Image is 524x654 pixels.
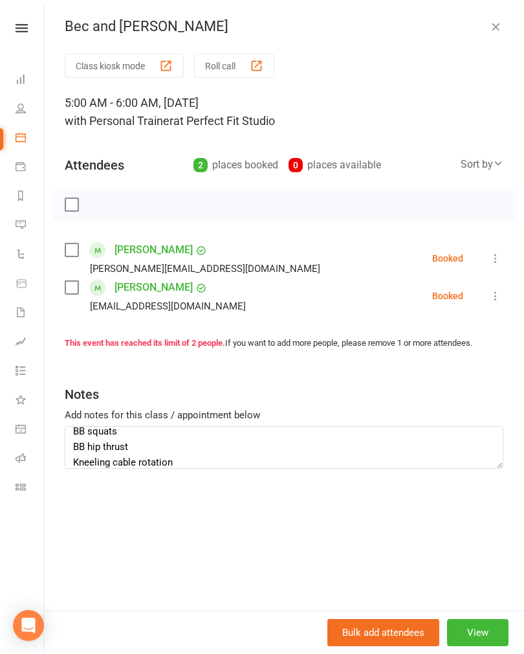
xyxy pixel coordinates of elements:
[16,124,45,153] a: Calendar
[90,298,246,315] div: [EMAIL_ADDRESS][DOMAIN_NAME]
[16,328,45,357] a: Assessments
[115,240,193,260] a: [PERSON_NAME]
[16,66,45,95] a: Dashboard
[461,156,503,173] div: Sort by
[65,114,173,128] span: with Personal Trainer
[16,153,45,183] a: Payments
[16,445,45,474] a: Roll call kiosk mode
[65,338,225,348] strong: This event has reached its limit of 2 people.
[65,407,503,423] div: Add notes for this class / appointment below
[115,277,193,298] a: [PERSON_NAME]
[16,183,45,212] a: Reports
[90,260,320,277] div: [PERSON_NAME][EMAIL_ADDRESS][DOMAIN_NAME]
[65,94,503,130] div: 5:00 AM - 6:00 AM, [DATE]
[447,619,508,646] button: View
[16,474,45,503] a: Class kiosk mode
[327,619,439,646] button: Bulk add attendees
[432,291,463,300] div: Booked
[289,158,303,172] div: 0
[16,95,45,124] a: People
[194,54,274,78] button: Roll call
[432,254,463,263] div: Booked
[193,158,208,172] div: 2
[16,387,45,416] a: What's New
[16,270,45,299] a: Product Sales
[16,416,45,445] a: General attendance kiosk mode
[65,156,124,174] div: Attendees
[44,18,524,35] div: Bec and [PERSON_NAME]
[173,114,275,128] span: at Perfect Fit Studio
[289,156,381,174] div: places available
[193,156,278,174] div: places booked
[13,610,44,641] div: Open Intercom Messenger
[65,54,184,78] button: Class kiosk mode
[65,385,99,403] div: Notes
[65,337,503,350] div: If you want to add more people, please remove 1 or more attendees.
